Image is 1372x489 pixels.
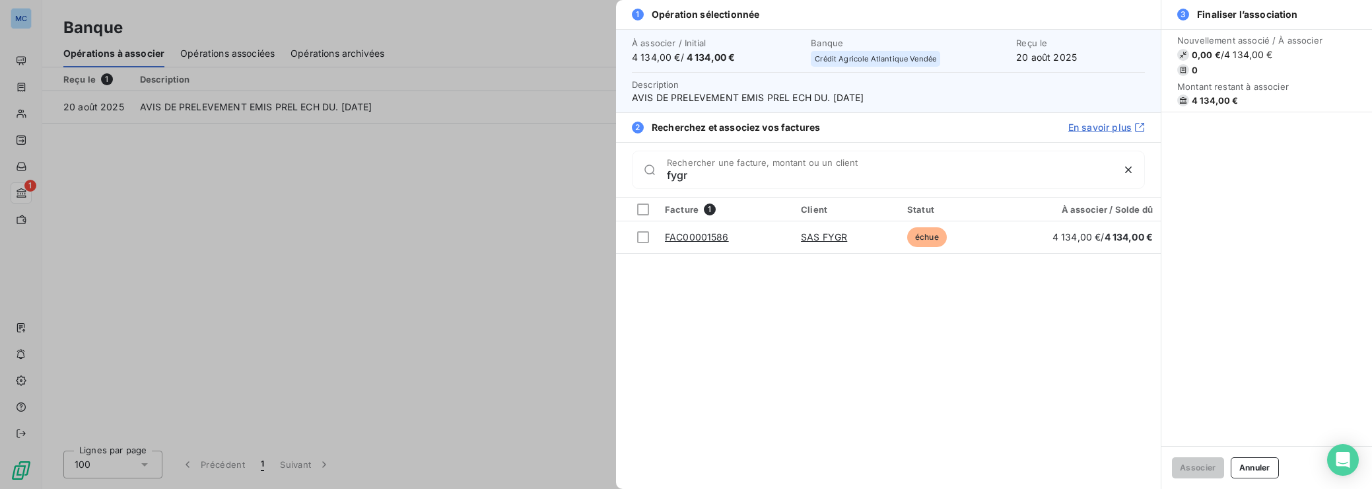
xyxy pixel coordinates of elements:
[1172,457,1224,478] button: Associer
[632,79,679,90] span: Description
[665,204,785,215] div: Facture
[665,231,729,243] a: FAC00001586
[801,204,891,215] div: Client
[1192,95,1239,106] span: 4 134,00 €
[704,204,716,215] span: 1
[632,91,1145,104] span: AVIS DE PRELEVEMENT EMIS PREL ECH DU. [DATE]
[667,169,1113,182] input: placeholder
[1105,231,1153,243] span: 4 134,00 €
[1192,50,1221,60] span: 0,00 €
[907,227,947,247] span: échue
[1052,231,1153,243] span: 4 134,00 € /
[1177,81,1322,92] span: Montant restant à associer
[1068,121,1145,134] a: En savoir plus
[632,122,644,133] span: 2
[815,55,936,63] span: Crédit Agricole Atlantique Vendée
[1177,35,1322,46] span: Nouvellement associé / À associer
[632,9,644,20] span: 1
[1197,8,1297,21] span: Finaliser l’association
[1221,48,1273,61] span: / 4 134,00 €
[652,8,759,21] span: Opération sélectionnée
[687,52,736,63] span: 4 134,00 €
[1016,38,1145,48] span: Reçu le
[1231,457,1279,478] button: Annuler
[1016,38,1145,64] div: 20 août 2025
[632,38,803,48] span: À associer / Initial
[1018,204,1153,215] div: À associer / Solde dû
[1327,444,1359,476] div: Open Intercom Messenger
[1177,9,1189,20] span: 3
[801,231,847,243] a: SAS FYGR
[1192,65,1198,75] span: 0
[907,204,1002,215] div: Statut
[811,38,1008,48] span: Banque
[632,51,803,64] span: 4 134,00 € /
[652,121,820,134] span: Recherchez et associez vos factures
